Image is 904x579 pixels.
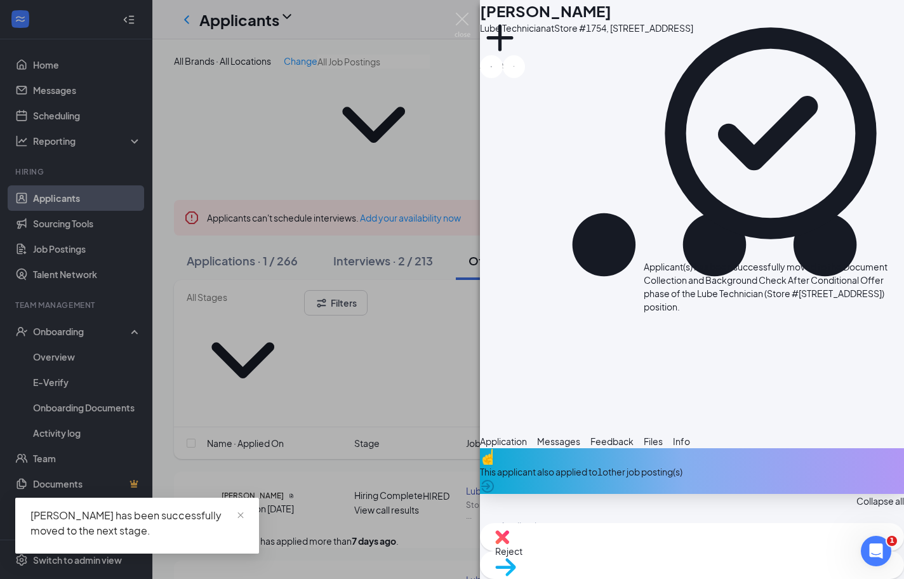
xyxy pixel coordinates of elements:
div: [PERSON_NAME] has been successfully moved to the next stage. [30,508,244,538]
span: Files [644,436,663,447]
span: Application [480,436,527,447]
svg: ArrowCircle [480,479,495,494]
span: Feedback [590,436,634,447]
svg: CheckmarkCircle [644,6,898,260]
span: Messages [537,436,580,447]
button: PlusAdd a tag [480,18,520,72]
iframe: Intercom live chat [861,536,891,566]
svg: ArrowRight [513,65,515,68]
span: 1 [887,536,897,546]
span: Info [673,436,690,447]
div: Lube Technician at Store #1754, [STREET_ADDRESS] [480,22,693,34]
svg: ArrowLeftNew [490,65,493,68]
svg: Plus [480,18,520,58]
div: Applicant(s) has been successfully moved to the Document Collection and Background Check After Co... [644,260,898,314]
span: Collapse all [856,494,904,508]
div: Application [500,519,547,532]
span: close [236,511,245,520]
div: This applicant also applied to 1 other job posting(s) [480,465,904,479]
svg: Ellipses [525,55,904,434]
button: ArrowRight [503,55,526,78]
svg: ChevronUp [480,518,495,533]
span: Reject [495,544,889,558]
button: ArrowLeftNew [480,55,503,78]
